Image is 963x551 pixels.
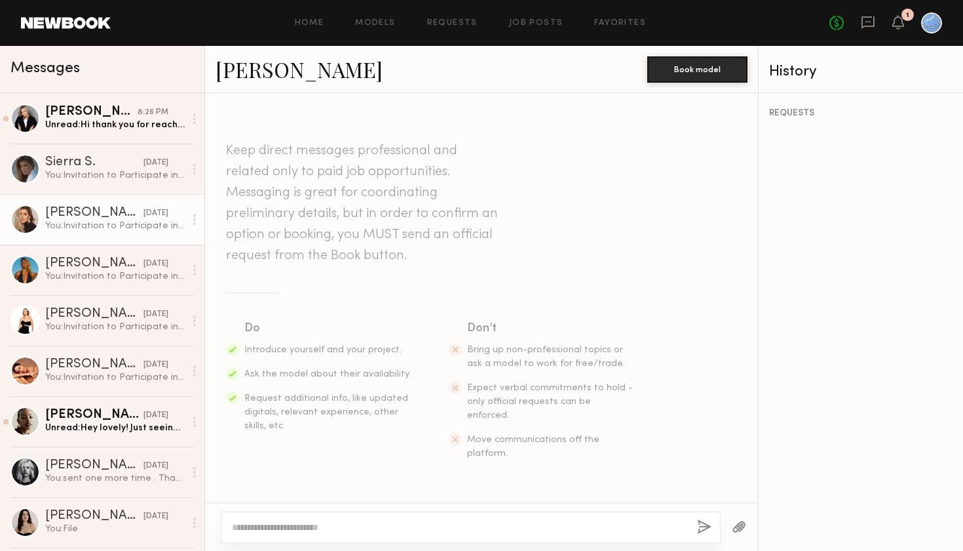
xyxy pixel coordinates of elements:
[143,409,168,422] div: [DATE]
[467,319,635,338] div: Don’t
[244,319,412,338] div: Do
[769,64,953,79] div: History
[647,63,747,74] a: Book model
[647,56,747,83] button: Book model
[45,523,185,535] div: You: File
[295,19,324,28] a: Home
[45,257,143,270] div: [PERSON_NAME]
[143,359,168,371] div: [DATE]
[143,207,168,220] div: [DATE]
[45,308,143,321] div: [PERSON_NAME]
[906,12,909,19] div: 1
[45,156,143,169] div: Sierra S.
[143,157,168,169] div: [DATE]
[45,422,185,434] div: Unread: Hey lovely! Just seeing this. I haven’t been active on Newbook! My apologies. Absolutely:...
[45,472,185,485] div: You: sent one more time . Thank you, dear )))
[10,61,80,76] span: Messages
[226,140,501,266] header: Keep direct messages professional and related only to paid job opportunities. Messaging is great ...
[45,459,143,472] div: [PERSON_NAME]
[138,106,168,119] div: 8:26 PM
[244,370,411,378] span: Ask the model about their availability.
[467,384,633,420] span: Expect verbal commitments to hold - only official requests can be enforced.
[45,321,185,333] div: You: Invitation to Participate in Jewelry Photoshoot – [DATE] Dear [PERSON_NAME], We would like t...
[355,19,395,28] a: Models
[427,19,478,28] a: Requests
[45,270,185,283] div: You: Invitation to Participate in Jewelry Photoshoot – [DATE] Hello Dear [PERSON_NAME], We would ...
[45,358,143,371] div: [PERSON_NAME]
[45,106,138,119] div: [PERSON_NAME]
[45,510,143,523] div: [PERSON_NAME]
[216,55,383,83] a: [PERSON_NAME]
[45,220,185,232] div: You: Invitation to Participate in Jewelry Photoshoot – [DATE] Hello Dear [PERSON_NAME], We would ...
[45,169,185,182] div: You: Invitation to Participate in Jewelry Photoshoot – [DATE] Hello, Dear [PERSON_NAME], We would...
[143,460,168,472] div: [DATE]
[143,308,168,321] div: [DATE]
[143,258,168,270] div: [DATE]
[45,207,143,220] div: [PERSON_NAME]
[467,436,599,458] span: Move communications off the platform.
[45,409,143,422] div: [PERSON_NAME]
[467,346,625,368] span: Bring up non-professional topics or ask a model to work for free/trade.
[769,109,953,118] div: REQUESTS
[244,394,408,430] span: Request additional info, like updated digitals, relevant experience, other skills, etc.
[45,371,185,384] div: You: Invitation to Participate in Jewelry Photoshoot – [DATE] Dear [PERSON_NAME], We would like t...
[143,510,168,523] div: [DATE]
[594,19,646,28] a: Favorites
[509,19,563,28] a: Job Posts
[244,346,402,354] span: Introduce yourself and your project.
[45,119,185,131] div: Unread: Hi thank you for reaching out! Let me know if these photos work or if you need more. What...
